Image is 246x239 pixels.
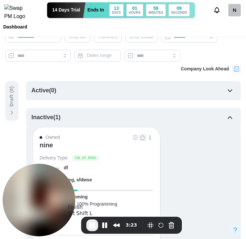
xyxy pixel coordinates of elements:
div: N [228,4,241,16]
a: nine [40,141,153,155]
img: Project Look Ahead Button [233,66,240,72]
div: 14 Days Trial [47,2,86,18]
button: Notifications [211,5,222,16]
div: Dashboard [3,25,27,29]
div: Inactive ( 1 ) [31,113,61,122]
div: Active ( 0 ) [31,86,56,95]
div: 09 [177,6,182,10]
div: 59 [153,6,159,10]
div: Delivery Type: [40,155,68,161]
div: egreg, sfdwse [61,177,92,183]
a: new [228,4,241,16]
div: MINUTES [149,11,163,14]
a: df [64,165,153,174]
div: Draft ( 0 ) [8,86,15,107]
button: Dates range [75,50,121,62]
div: Ends In [87,7,104,14]
div: Owned [45,134,60,141]
div: 01 [132,6,137,10]
span: Dates range [87,53,112,58]
span: CM_AT_RISK [75,156,96,161]
img: Swap PM Logo [4,4,31,21]
div: DAYS [112,11,121,14]
div: [DATE] [40,208,153,214]
div: Company Look Ahead [181,65,229,73]
div: SECONDS [171,11,187,14]
button: Grid Icon [132,134,139,141]
div: 13 [114,6,119,10]
img: Grid Icon [133,135,138,140]
div: nine [40,141,53,149]
div: HOURS [129,11,141,14]
div: 100% Programming [77,201,117,208]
